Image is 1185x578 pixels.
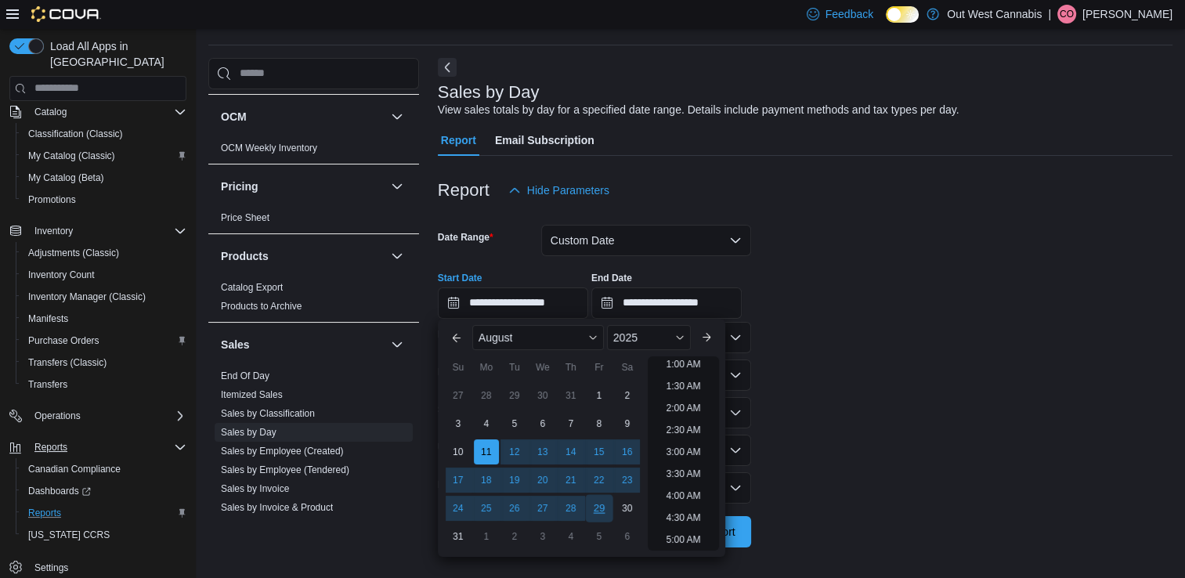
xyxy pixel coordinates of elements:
div: day-2 [502,524,527,549]
span: Inventory [34,225,73,237]
li: 3:30 AM [659,464,706,483]
div: day-1 [474,524,499,549]
div: day-23 [615,468,640,493]
div: day-15 [587,439,612,464]
span: Transfers [28,378,67,391]
input: Press the down key to enter a popover containing a calendar. Press the escape key to close the po... [438,287,588,319]
button: Open list of options [729,331,742,344]
span: [US_STATE] CCRS [28,529,110,541]
li: 1:30 AM [659,377,706,396]
div: We [530,355,555,380]
span: Canadian Compliance [28,463,121,475]
li: 2:30 AM [659,421,706,439]
button: Custom Date [541,225,751,256]
span: Classification (Classic) [22,125,186,143]
div: day-28 [558,496,583,521]
a: Products to Archive [221,301,302,312]
a: Sales by Invoice [221,483,289,494]
div: day-27 [530,496,555,521]
a: Promotions [22,190,82,209]
span: Price Sheet [221,211,269,224]
a: Itemized Sales [221,389,283,400]
span: Catalog [28,103,186,121]
button: Previous Month [444,325,469,350]
span: Adjustments (Classic) [22,244,186,262]
button: My Catalog (Beta) [16,167,193,189]
p: | [1048,5,1051,23]
span: Dark Mode [886,23,887,23]
div: Su [446,355,471,380]
span: CO [1060,5,1074,23]
div: Sa [615,355,640,380]
button: OCM [221,109,385,125]
div: day-18 [474,468,499,493]
button: Manifests [16,308,193,330]
span: Purchase Orders [28,334,99,347]
span: Transfers (Classic) [28,356,107,369]
button: Pricing [388,177,406,196]
span: Washington CCRS [22,526,186,544]
button: Catalog [28,103,73,121]
li: 1:00 AM [659,355,706,374]
span: Settings [34,562,68,574]
div: day-10 [446,439,471,464]
div: day-4 [474,411,499,436]
li: 5:00 AM [659,530,706,549]
span: Reports [22,504,186,522]
button: Hide Parameters [502,175,616,206]
button: My Catalog (Classic) [16,145,193,167]
a: Transfers (Classic) [22,353,113,372]
div: day-3 [530,524,555,549]
button: Sales [388,335,406,354]
a: [US_STATE] CCRS [22,526,116,544]
div: Chad O'Neill [1057,5,1076,23]
span: Hide Parameters [527,182,609,198]
div: day-14 [558,439,583,464]
div: day-30 [530,383,555,408]
a: Sales by Invoice & Product [221,502,333,513]
div: day-3 [446,411,471,436]
a: Sales by Classification [221,408,315,419]
span: 2025 [613,331,638,344]
label: Start Date [438,272,482,284]
span: Reports [34,441,67,453]
button: Catalog [3,101,193,123]
input: Dark Mode [886,6,919,23]
button: Operations [3,405,193,427]
div: day-19 [502,468,527,493]
label: End Date [591,272,632,284]
button: Next [438,58,457,77]
a: End Of Day [221,370,269,381]
button: Sales [221,337,385,352]
span: Manifests [22,309,186,328]
button: Reports [3,436,193,458]
a: Settings [28,558,74,577]
div: day-25 [474,496,499,521]
span: Inventory [28,222,186,240]
div: OCM [208,139,419,164]
span: Sales by Day [221,426,276,439]
div: day-2 [615,383,640,408]
div: Tu [502,355,527,380]
button: Reports [28,438,74,457]
span: My Catalog (Beta) [28,172,104,184]
span: Report [441,125,476,156]
button: Settings [3,555,193,578]
li: 3:00 AM [659,443,706,461]
li: 4:00 AM [659,486,706,505]
button: Adjustments (Classic) [16,242,193,264]
span: Purchase Orders [22,331,186,350]
h3: OCM [221,109,247,125]
h3: Report [438,181,490,200]
span: Promotions [22,190,186,209]
span: Reports [28,507,61,519]
a: Transfers [22,375,74,394]
span: Classification (Classic) [28,128,123,140]
div: day-28 [474,383,499,408]
span: Email Subscription [495,125,594,156]
a: Purchase Orders [22,331,106,350]
span: Inventory Manager (Classic) [28,291,146,303]
span: Manifests [28,312,68,325]
div: day-8 [587,411,612,436]
a: Sales by Employee (Created) [221,446,344,457]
